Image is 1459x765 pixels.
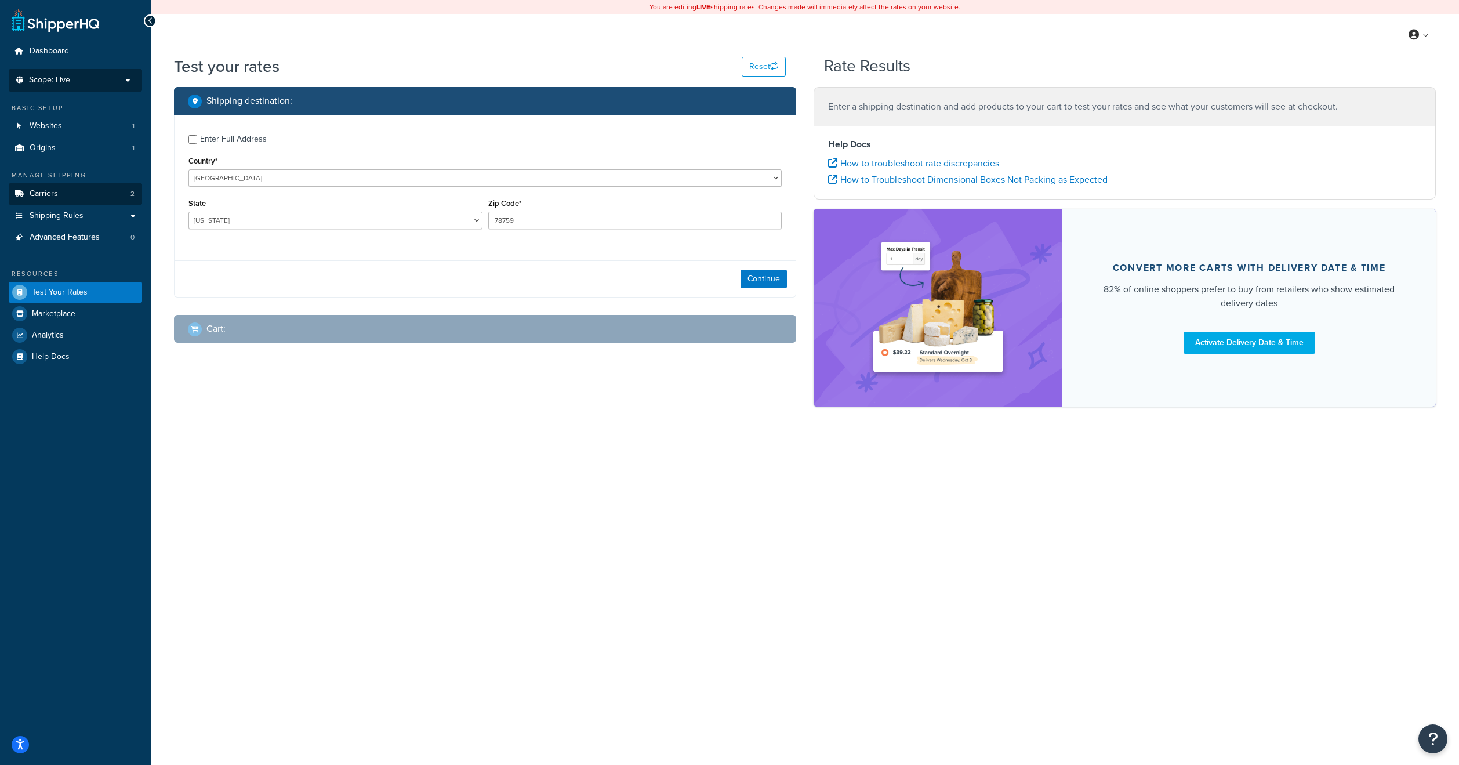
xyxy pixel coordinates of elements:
div: Resources [9,269,142,279]
li: Origins [9,137,142,159]
button: Reset [742,57,786,77]
a: Carriers2 [9,183,142,205]
div: 82% of online shoppers prefer to buy from retailers who show estimated delivery dates [1090,282,1408,310]
a: Shipping Rules [9,205,142,227]
b: LIVE [696,2,710,12]
span: 0 [130,233,135,242]
div: Enter Full Address [200,131,267,147]
h1: Test your rates [174,55,280,78]
a: Websites1 [9,115,142,137]
div: Manage Shipping [9,171,142,180]
a: Origins1 [9,137,142,159]
input: Enter Full Address [188,135,197,144]
span: Analytics [32,331,64,340]
li: Advanced Features [9,227,142,248]
button: Open Resource Center [1418,724,1447,753]
a: Help Docs [9,346,142,367]
span: Carriers [30,189,58,199]
span: Test Your Rates [32,288,88,298]
label: Country* [188,157,217,165]
span: Marketplace [32,309,75,319]
a: Test Your Rates [9,282,142,303]
h2: Shipping destination : [206,96,292,106]
li: Websites [9,115,142,137]
span: Shipping Rules [30,211,84,221]
span: Advanced Features [30,233,100,242]
a: How to troubleshoot rate discrepancies [828,157,999,170]
li: Carriers [9,183,142,205]
span: Help Docs [32,352,70,362]
a: Dashboard [9,41,142,62]
h2: Cart : [206,324,226,334]
div: Convert more carts with delivery date & time [1113,262,1386,274]
h2: Rate Results [824,57,910,75]
a: Advanced Features0 [9,227,142,248]
img: feature-image-ddt-36eae7f7280da8017bfb280eaccd9c446f90b1fe08728e4019434db127062ab4.png [866,226,1011,389]
span: Origins [30,143,56,153]
p: Enter a shipping destination and add products to your cart to test your rates and see what your c... [828,99,1421,115]
a: Activate Delivery Date & Time [1184,332,1315,354]
span: 1 [132,121,135,131]
a: Analytics [9,325,142,346]
label: State [188,199,206,208]
button: Continue [741,270,787,288]
span: Websites [30,121,62,131]
a: Marketplace [9,303,142,324]
span: 1 [132,143,135,153]
h4: Help Docs [828,137,1421,151]
span: Scope: Live [29,75,70,85]
span: 2 [130,189,135,199]
a: How to Troubleshoot Dimensional Boxes Not Packing as Expected [828,173,1108,186]
span: Dashboard [30,46,69,56]
label: Zip Code* [488,199,521,208]
div: Basic Setup [9,103,142,113]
